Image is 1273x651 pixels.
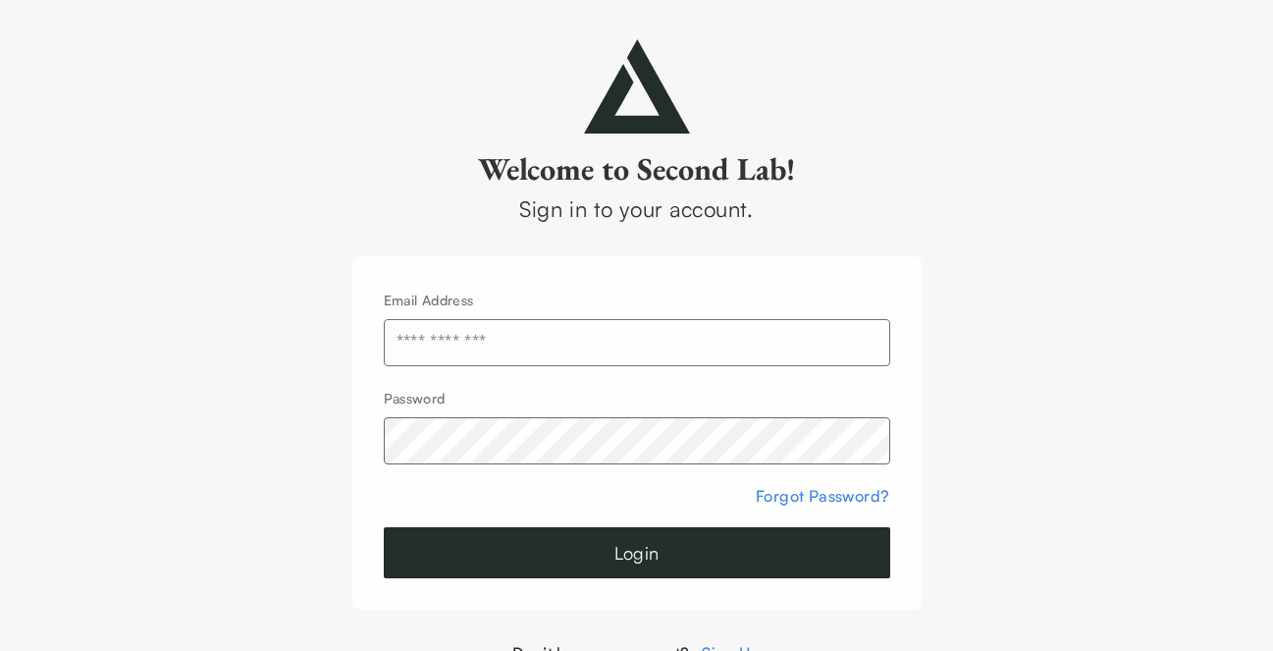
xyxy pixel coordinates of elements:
[384,527,890,578] button: Login
[584,39,690,134] img: secondlab-logo
[352,149,922,189] h2: Welcome to Second Lab!
[352,192,922,225] div: Sign in to your account.
[756,486,889,506] a: Forgot Password?
[384,390,446,407] label: Password
[384,292,474,308] label: Email Address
